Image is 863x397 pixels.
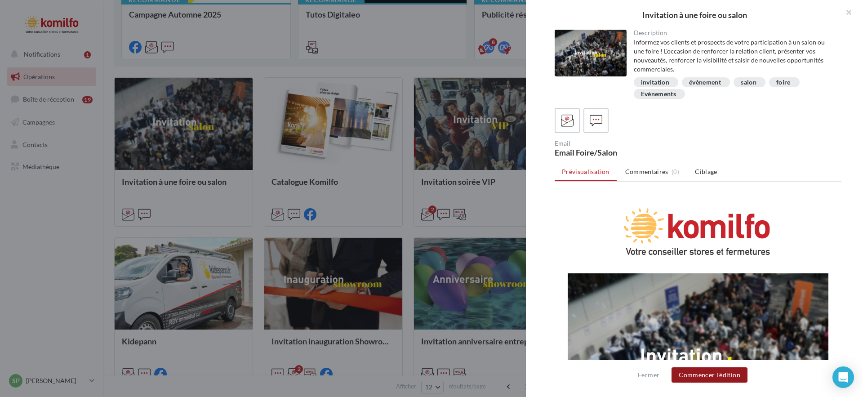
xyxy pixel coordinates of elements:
button: Fermer [634,370,663,380]
div: foire [776,79,791,86]
div: Open Intercom Messenger [832,366,854,388]
div: Email Foire/Salon [555,148,694,156]
div: salon [741,79,756,86]
div: Evènements [641,91,676,98]
img: MicrosoftTeams-image_10.png [13,77,274,250]
div: Informez vos clients et prospects de votre participation à un salon ou une foire ! L'occasion de ... [634,38,835,74]
div: évènement [689,79,721,86]
span: Ciblage [695,168,717,175]
span: (0) [672,168,679,175]
span: Commentaires [625,167,668,176]
div: Description [634,30,835,36]
img: Logo Komilfo [64,4,222,68]
div: Email [555,140,694,147]
div: Invitation à une foire ou salon [540,11,849,19]
div: invitation [641,79,670,86]
button: Commencer l'édition [672,367,747,383]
